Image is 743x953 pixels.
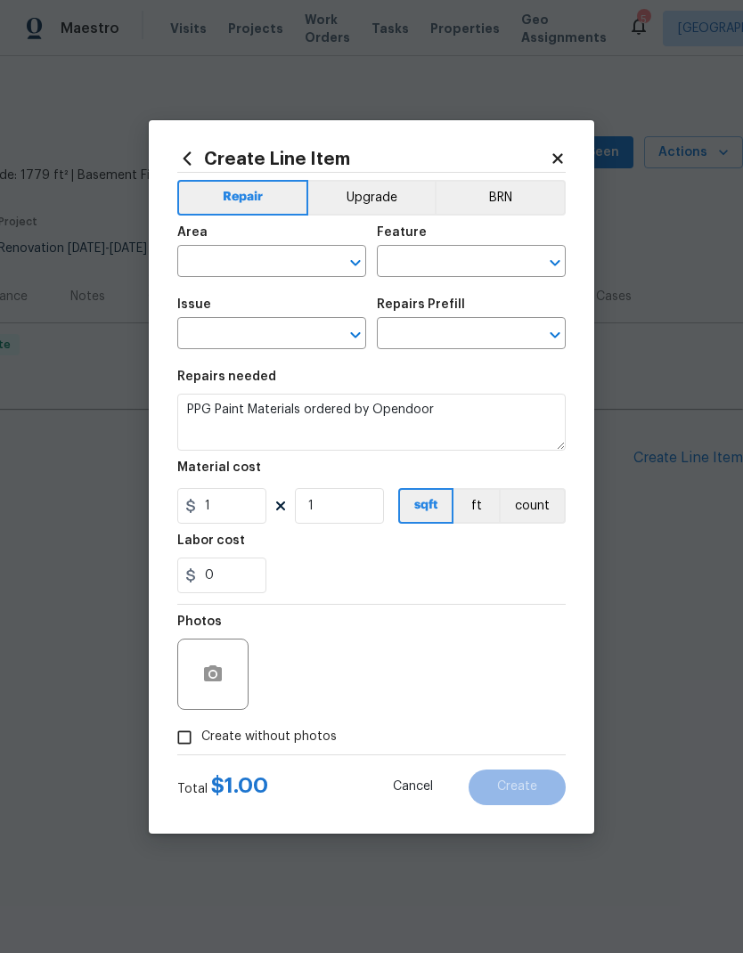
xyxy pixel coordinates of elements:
button: Create [469,770,566,805]
h5: Labor cost [177,534,245,547]
button: Open [543,250,567,275]
h5: Repairs Prefill [377,298,465,311]
button: Open [343,322,368,347]
h5: Area [177,226,208,239]
span: Create [497,780,537,794]
h2: Create Line Item [177,149,550,168]
h5: Issue [177,298,211,311]
button: Repair [177,180,308,216]
h5: Photos [177,615,222,628]
button: Open [543,322,567,347]
button: BRN [435,180,566,216]
button: ft [453,488,499,524]
span: Cancel [393,780,433,794]
button: Open [343,250,368,275]
span: Create without photos [201,728,337,746]
button: Upgrade [308,180,436,216]
h5: Material cost [177,461,261,474]
span: $ 1.00 [211,775,268,796]
button: sqft [398,488,453,524]
h5: Feature [377,226,427,239]
button: Cancel [364,770,461,805]
h5: Repairs needed [177,371,276,383]
button: count [499,488,566,524]
textarea: PPG Paint Materials ordered by Opendoor [177,394,566,451]
div: Total [177,777,268,798]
